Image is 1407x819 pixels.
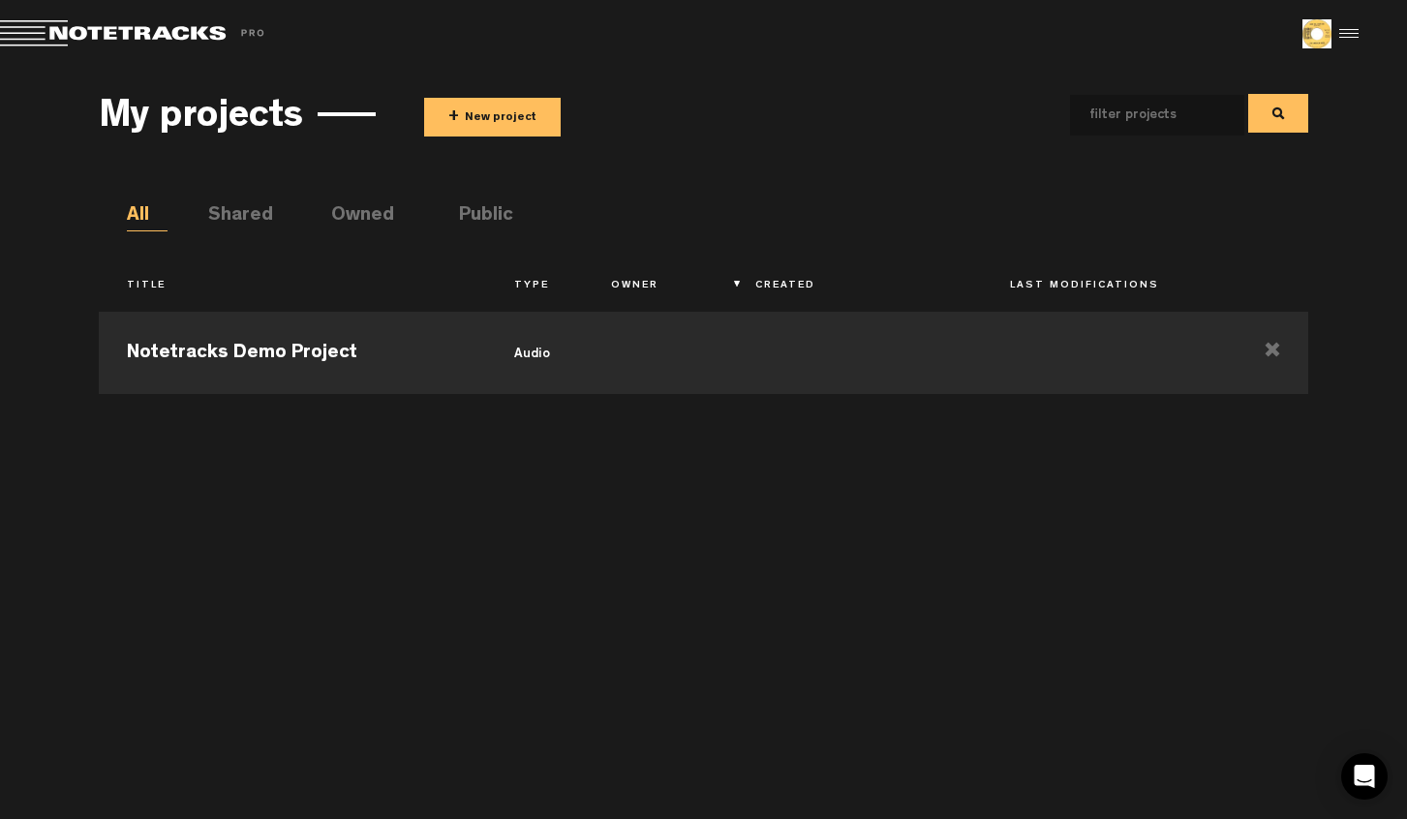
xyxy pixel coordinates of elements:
input: filter projects [1070,95,1213,136]
li: Shared [208,202,249,231]
li: All [127,202,168,231]
th: Created [727,270,981,303]
th: Last Modifications [982,270,1236,303]
button: +New project [424,98,561,136]
th: Title [99,270,486,303]
li: Owned [331,202,372,231]
img: 9cba118bf6f1fe1f09100484f0407b56 [1302,19,1331,48]
th: Type [486,270,583,303]
td: audio [486,307,583,394]
li: Public [459,202,500,231]
span: + [448,106,459,129]
div: Open Intercom Messenger [1341,753,1388,800]
th: Owner [583,270,728,303]
h3: My projects [99,98,303,140]
td: Notetracks Demo Project [99,307,486,394]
